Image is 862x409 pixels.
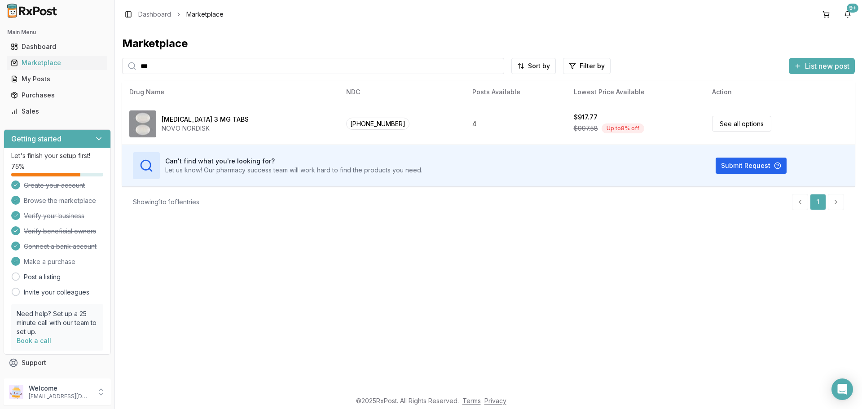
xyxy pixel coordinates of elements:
[339,81,465,103] th: NDC
[17,309,98,336] p: Need help? Set up a 25 minute call with our team to set up.
[789,62,855,71] a: List new post
[24,211,84,220] span: Verify your business
[484,397,506,405] a: Privacy
[24,227,96,236] span: Verify beneficial owners
[9,385,23,399] img: User avatar
[122,36,855,51] div: Marketplace
[22,374,52,383] span: Feedback
[528,62,550,70] span: Sort by
[11,151,103,160] p: Let's finish your setup first!
[805,61,849,71] span: List new post
[7,39,107,55] a: Dashboard
[4,104,111,119] button: Sales
[24,273,61,281] a: Post a listing
[29,384,91,393] p: Welcome
[162,124,249,133] div: NOVO NORDISK
[580,62,605,70] span: Filter by
[7,103,107,119] a: Sales
[4,355,111,371] button: Support
[705,81,855,103] th: Action
[4,40,111,54] button: Dashboard
[847,4,858,13] div: 9+
[24,288,89,297] a: Invite your colleagues
[574,124,598,133] span: $997.58
[602,123,644,133] div: Up to 8 % off
[165,157,422,166] h3: Can't find what you're looking for?
[138,10,224,19] nav: breadcrumb
[11,58,104,67] div: Marketplace
[563,58,611,74] button: Filter by
[4,4,61,18] img: RxPost Logo
[810,194,826,210] a: 1
[11,42,104,51] div: Dashboard
[7,71,107,87] a: My Posts
[11,133,62,144] h3: Getting started
[716,158,787,174] button: Submit Request
[4,371,111,387] button: Feedback
[17,337,51,344] a: Book a call
[831,378,853,400] div: Open Intercom Messenger
[129,110,156,137] img: Rybelsus 3 MG TABS
[162,115,249,124] div: [MEDICAL_DATA] 3 MG TABS
[792,194,844,210] nav: pagination
[24,196,96,205] span: Browse the marketplace
[346,118,409,130] span: [PHONE_NUMBER]
[7,87,107,103] a: Purchases
[122,81,339,103] th: Drug Name
[133,198,199,207] div: Showing 1 to 1 of 1 entries
[574,113,598,122] div: $917.77
[24,181,85,190] span: Create your account
[465,81,566,103] th: Posts Available
[462,397,481,405] a: Terms
[138,10,171,19] a: Dashboard
[11,162,25,171] span: 75 %
[4,88,111,102] button: Purchases
[789,58,855,74] button: List new post
[840,7,855,22] button: 9+
[165,166,422,175] p: Let us know! Our pharmacy success team will work hard to find the products you need.
[4,56,111,70] button: Marketplace
[4,72,111,86] button: My Posts
[11,107,104,116] div: Sales
[465,103,566,145] td: 4
[567,81,705,103] th: Lowest Price Available
[24,257,75,266] span: Make a purchase
[11,91,104,100] div: Purchases
[24,242,97,251] span: Connect a bank account
[712,116,771,132] a: See all options
[11,75,104,84] div: My Posts
[511,58,556,74] button: Sort by
[7,55,107,71] a: Marketplace
[186,10,224,19] span: Marketplace
[7,29,107,36] h2: Main Menu
[29,393,91,400] p: [EMAIL_ADDRESS][DOMAIN_NAME]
